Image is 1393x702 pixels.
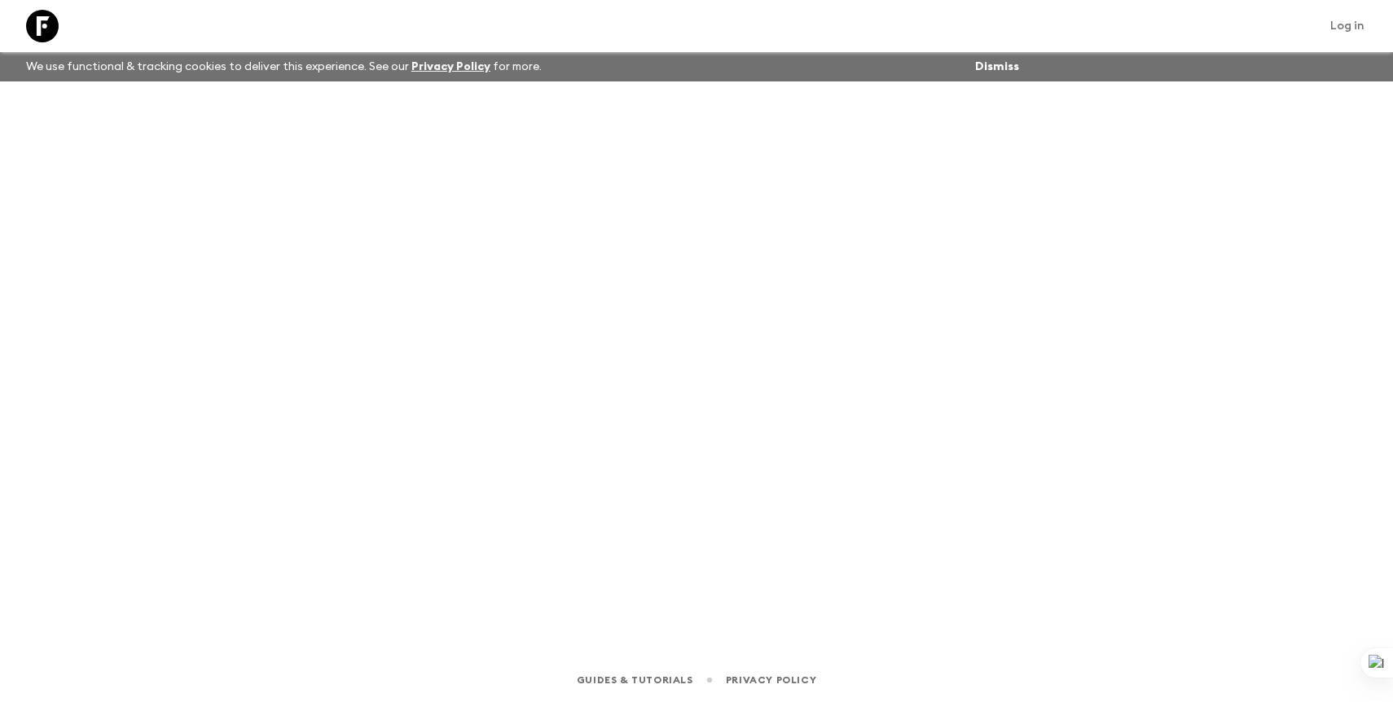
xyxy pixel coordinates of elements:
[411,61,490,72] a: Privacy Policy
[577,671,693,689] a: Guides & Tutorials
[20,52,548,81] p: We use functional & tracking cookies to deliver this experience. See our for more.
[726,671,816,689] a: Privacy Policy
[971,55,1023,78] button: Dismiss
[1321,15,1373,37] a: Log in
